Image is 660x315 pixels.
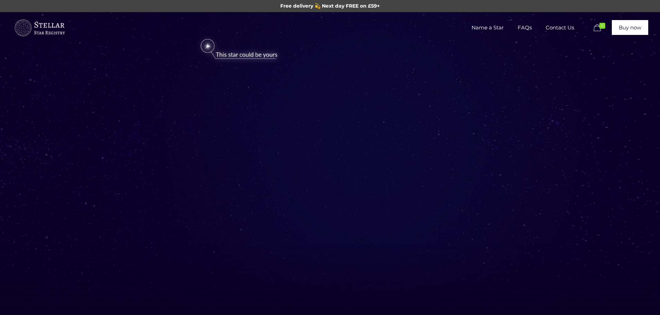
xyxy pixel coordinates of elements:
span: FAQs [511,17,539,38]
img: buyastar-logo-transparent [14,18,65,38]
a: Buy a Star [14,12,65,43]
a: Contact Us [539,12,581,43]
span: Name a Star [465,17,511,38]
span: Free delivery 💫 Next day FREE on £59+ [280,3,380,9]
span: Contact Us [539,17,581,38]
span: 0 [599,23,605,29]
a: Name a Star [465,12,511,43]
img: star-could-be-yours.png [192,36,287,63]
a: 0 [592,24,608,32]
a: Buy now [612,20,648,35]
a: FAQs [511,12,539,43]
